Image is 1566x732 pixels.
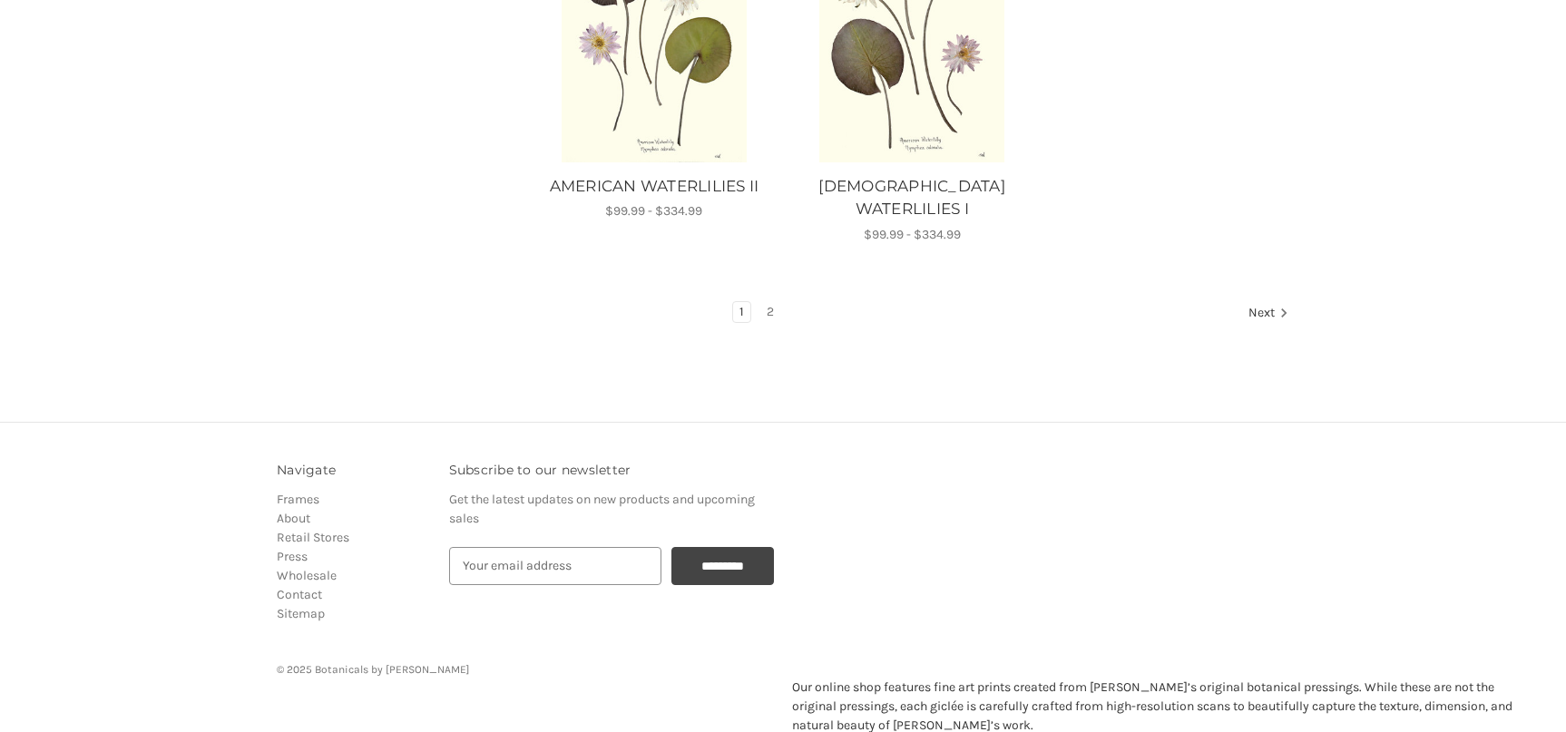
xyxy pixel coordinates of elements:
a: Retail Stores [277,530,349,545]
a: AMERICAN WATERLILIES I, Price range from $99.99 to $334.99 [793,175,1032,221]
a: About [277,511,310,526]
h3: Subscribe to our newsletter [449,461,774,480]
span: $99.99 - $334.99 [864,227,961,242]
h3: Navigate [277,461,430,480]
a: Wholesale [277,568,337,583]
nav: pagination [277,301,1289,327]
a: AMERICAN WATERLILIES II, Price range from $99.99 to $334.99 [534,175,773,199]
a: Contact [277,587,322,602]
a: Frames [277,492,319,507]
input: Your email address [449,547,661,585]
span: $99.99 - $334.99 [605,203,702,219]
p: © 2025 Botanicals by [PERSON_NAME] [277,661,1289,678]
a: Next [1242,302,1288,326]
a: Page 1 of 2 [733,302,750,322]
p: Get the latest updates on new products and upcoming sales [449,490,774,528]
a: Sitemap [277,606,325,621]
a: Page 2 of 2 [760,302,780,322]
a: Press [277,549,308,564]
